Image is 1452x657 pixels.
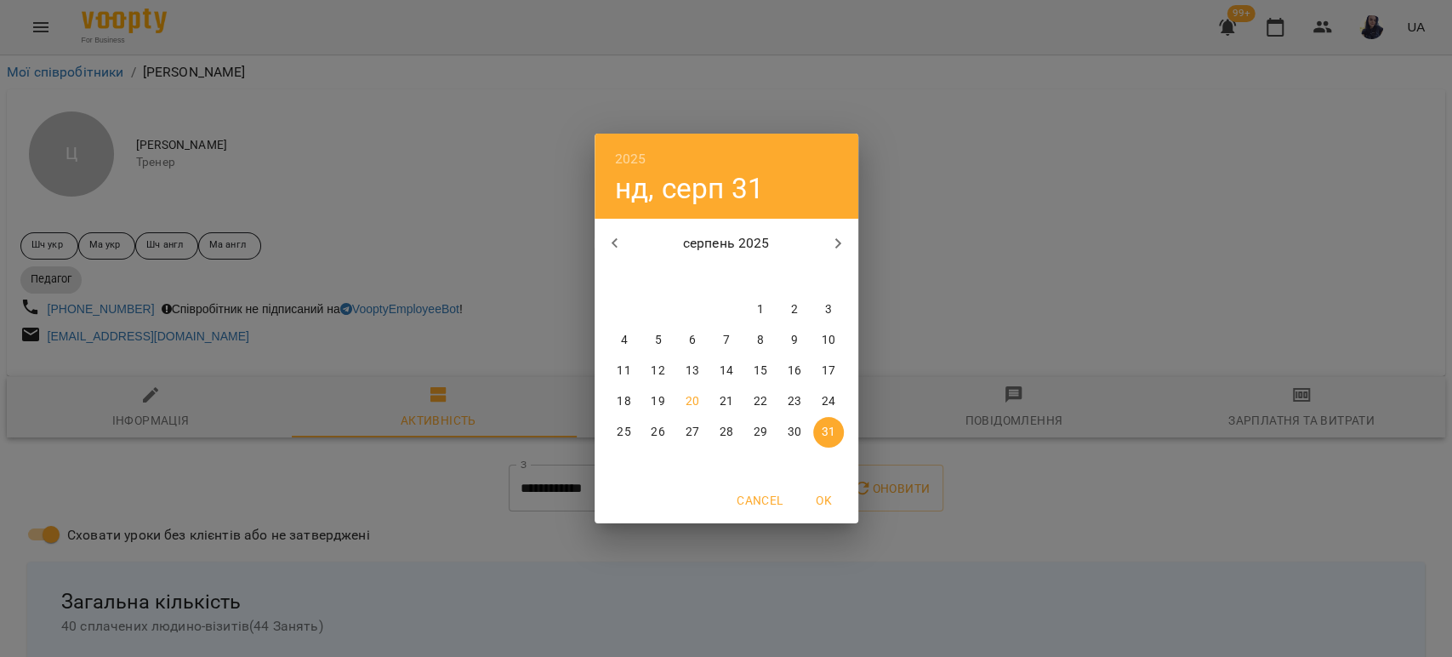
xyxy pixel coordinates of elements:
[787,424,800,441] p: 30
[821,363,834,380] p: 17
[609,325,640,356] button: 4
[719,393,732,410] p: 21
[779,325,810,356] button: 9
[609,269,640,286] span: пн
[615,171,765,206] button: нд, серп 31
[685,363,698,380] p: 13
[654,332,661,349] p: 5
[787,393,800,410] p: 23
[804,490,845,511] span: OK
[677,269,708,286] span: ср
[651,363,664,380] p: 12
[779,269,810,286] span: сб
[609,386,640,417] button: 18
[779,294,810,325] button: 2
[677,356,708,386] button: 13
[711,269,742,286] span: чт
[711,325,742,356] button: 7
[745,325,776,356] button: 8
[813,269,844,286] span: нд
[753,424,766,441] p: 29
[643,325,674,356] button: 5
[643,386,674,417] button: 19
[737,490,783,511] span: Cancel
[617,393,630,410] p: 18
[719,424,732,441] p: 28
[753,393,766,410] p: 22
[711,386,742,417] button: 21
[719,363,732,380] p: 14
[677,417,708,448] button: 27
[643,356,674,386] button: 12
[711,356,742,386] button: 14
[745,386,776,417] button: 22
[797,485,851,516] button: OK
[813,356,844,386] button: 17
[643,417,674,448] button: 26
[635,233,817,254] p: серпень 2025
[685,393,698,410] p: 20
[620,332,627,349] p: 4
[745,417,776,448] button: 29
[685,424,698,441] p: 27
[651,424,664,441] p: 26
[779,386,810,417] button: 23
[617,363,630,380] p: 11
[756,332,763,349] p: 8
[711,417,742,448] button: 28
[813,386,844,417] button: 24
[643,269,674,286] span: вт
[609,356,640,386] button: 11
[745,294,776,325] button: 1
[677,325,708,356] button: 6
[821,424,834,441] p: 31
[790,301,797,318] p: 2
[790,332,797,349] p: 9
[617,424,630,441] p: 25
[730,485,789,516] button: Cancel
[745,269,776,286] span: пт
[813,417,844,448] button: 31
[745,356,776,386] button: 15
[779,356,810,386] button: 16
[688,332,695,349] p: 6
[651,393,664,410] p: 19
[753,363,766,380] p: 15
[756,301,763,318] p: 1
[787,363,800,380] p: 16
[821,332,834,349] p: 10
[779,417,810,448] button: 30
[824,301,831,318] p: 3
[821,393,834,410] p: 24
[615,147,646,171] button: 2025
[677,386,708,417] button: 20
[813,294,844,325] button: 3
[813,325,844,356] button: 10
[722,332,729,349] p: 7
[609,417,640,448] button: 25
